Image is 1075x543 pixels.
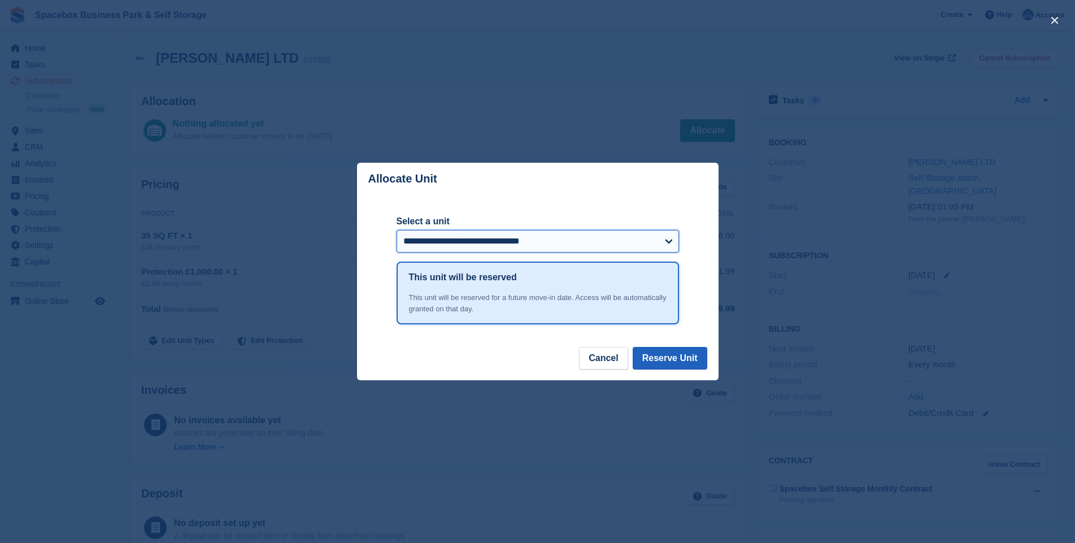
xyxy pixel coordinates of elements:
[397,215,679,228] label: Select a unit
[579,347,628,370] button: Cancel
[409,292,667,314] div: This unit will be reserved for a future move-in date. Access will be automatically granted on tha...
[409,271,517,284] h1: This unit will be reserved
[633,347,707,370] button: Reserve Unit
[1046,11,1064,29] button: close
[368,172,437,185] p: Allocate Unit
